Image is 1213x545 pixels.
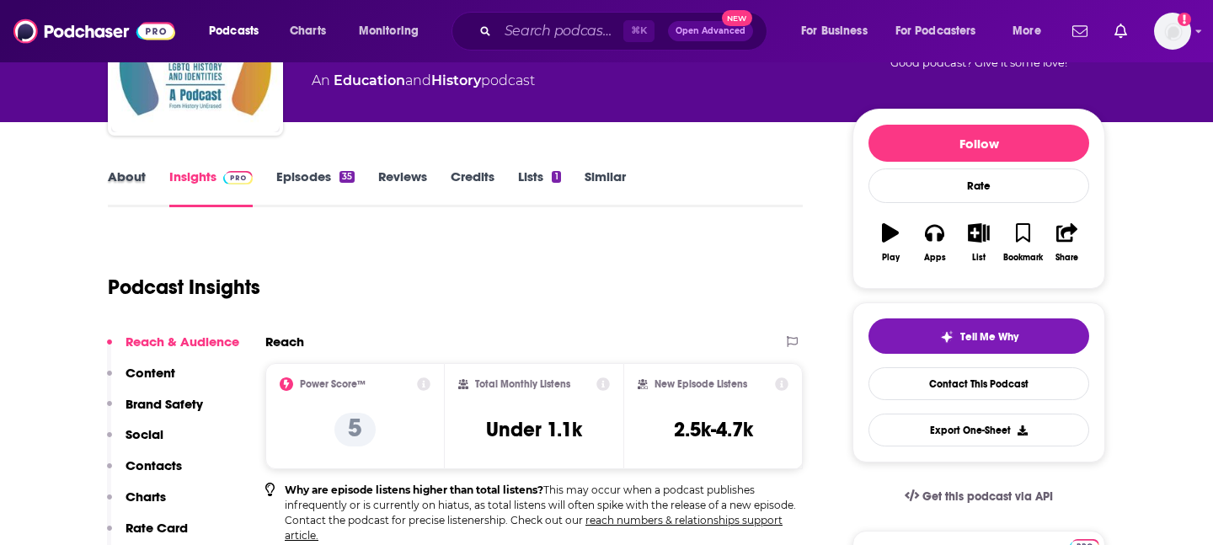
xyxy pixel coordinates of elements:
[285,514,783,542] a: reach numbers & relationships support article.
[486,417,582,442] h3: Under 1.1k
[884,18,1001,45] button: open menu
[1154,13,1191,50] button: Show profile menu
[107,334,239,365] button: Reach & Audience
[1055,253,1078,263] div: Share
[789,18,889,45] button: open menu
[126,457,182,473] p: Contacts
[339,171,355,183] div: 35
[1178,13,1191,26] svg: Add a profile image
[126,520,188,536] p: Rate Card
[13,15,175,47] img: Podchaser - Follow, Share and Rate Podcasts
[1154,13,1191,50] span: Logged in as JamesRod2024
[126,426,163,442] p: Social
[223,171,253,184] img: Podchaser Pro
[285,483,803,543] p: This may occur when a podcast publishes infrequently or is currently on hiatus, as total listens ...
[1013,19,1041,43] span: More
[972,253,986,263] div: List
[405,72,431,88] span: and
[655,378,747,390] h2: New Episode Listens
[290,19,326,43] span: Charts
[518,168,560,207] a: Lists1
[108,275,260,300] h1: Podcast Insights
[279,18,336,45] a: Charts
[431,72,481,88] a: History
[922,489,1053,504] span: Get this podcast via API
[674,417,753,442] h3: 2.5k-4.7k
[359,19,419,43] span: Monitoring
[891,476,1066,517] a: Get this podcast via API
[722,10,752,26] span: New
[801,19,868,43] span: For Business
[676,27,745,35] span: Open Advanced
[585,168,626,207] a: Similar
[1003,253,1043,263] div: Bookmark
[468,12,783,51] div: Search podcasts, credits, & more...
[108,168,146,207] a: About
[882,253,900,263] div: Play
[868,168,1089,203] div: Rate
[940,330,954,344] img: tell me why sparkle
[126,489,166,505] p: Charts
[868,414,1089,446] button: Export One-Sheet
[126,365,175,381] p: Content
[552,171,560,183] div: 1
[169,168,253,207] a: InsightsPodchaser Pro
[1001,18,1062,45] button: open menu
[334,413,376,446] p: 5
[276,168,355,207] a: Episodes35
[107,365,175,396] button: Content
[924,253,946,263] div: Apps
[895,19,976,43] span: For Podcasters
[451,168,494,207] a: Credits
[209,19,259,43] span: Podcasts
[197,18,281,45] button: open menu
[107,489,166,520] button: Charts
[107,426,163,457] button: Social
[1154,13,1191,50] img: User Profile
[265,334,304,350] h2: Reach
[285,484,543,496] b: Why are episode listens higher than total listens?
[957,212,1001,273] button: List
[1108,17,1134,45] a: Show notifications dropdown
[890,56,1067,69] span: Good podcast? Give it some love!
[378,168,427,207] a: Reviews
[868,367,1089,400] a: Contact This Podcast
[623,20,655,42] span: ⌘ K
[1045,212,1089,273] button: Share
[312,71,535,91] div: An podcast
[107,396,203,427] button: Brand Safety
[960,330,1018,344] span: Tell Me Why
[347,18,441,45] button: open menu
[498,18,623,45] input: Search podcasts, credits, & more...
[1001,212,1045,273] button: Bookmark
[475,378,570,390] h2: Total Monthly Listens
[126,334,239,350] p: Reach & Audience
[107,457,182,489] button: Contacts
[868,212,912,273] button: Play
[868,125,1089,162] button: Follow
[334,72,405,88] a: Education
[668,21,753,41] button: Open AdvancedNew
[912,212,956,273] button: Apps
[300,378,366,390] h2: Power Score™
[868,318,1089,354] button: tell me why sparkleTell Me Why
[126,396,203,412] p: Brand Safety
[1066,17,1094,45] a: Show notifications dropdown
